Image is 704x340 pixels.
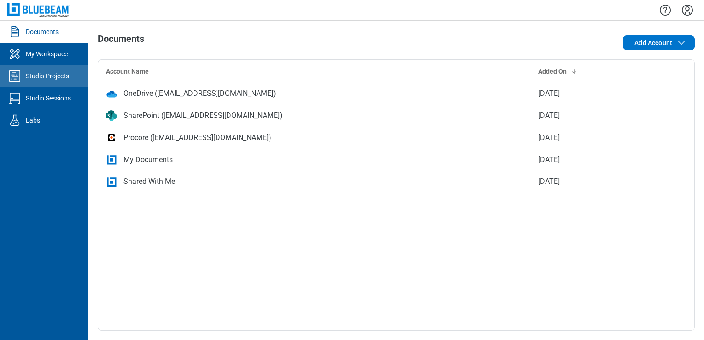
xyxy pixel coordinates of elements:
[123,110,282,121] div: SharePoint ([EMAIL_ADDRESS][DOMAIN_NAME])
[123,132,271,143] div: Procore ([EMAIL_ADDRESS][DOMAIN_NAME])
[123,88,276,99] div: OneDrive ([EMAIL_ADDRESS][DOMAIN_NAME])
[106,67,523,76] div: Account Name
[531,82,650,105] td: [DATE]
[26,94,71,103] div: Studio Sessions
[26,49,68,59] div: My Workspace
[7,3,70,17] img: Bluebeam, Inc.
[680,2,695,18] button: Settings
[98,60,694,193] table: bb-data-table
[531,171,650,193] td: [DATE]
[26,27,59,36] div: Documents
[531,127,650,149] td: [DATE]
[7,47,22,61] svg: My Workspace
[123,154,173,165] div: My Documents
[26,116,40,125] div: Labs
[26,71,69,81] div: Studio Projects
[531,149,650,171] td: [DATE]
[538,67,643,76] div: Added On
[623,35,695,50] button: Add Account
[7,24,22,39] svg: Documents
[634,38,672,47] span: Add Account
[98,34,144,48] h1: Documents
[7,113,22,128] svg: Labs
[531,105,650,127] td: [DATE]
[7,91,22,106] svg: Studio Sessions
[123,176,175,187] div: Shared With Me
[7,69,22,83] svg: Studio Projects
